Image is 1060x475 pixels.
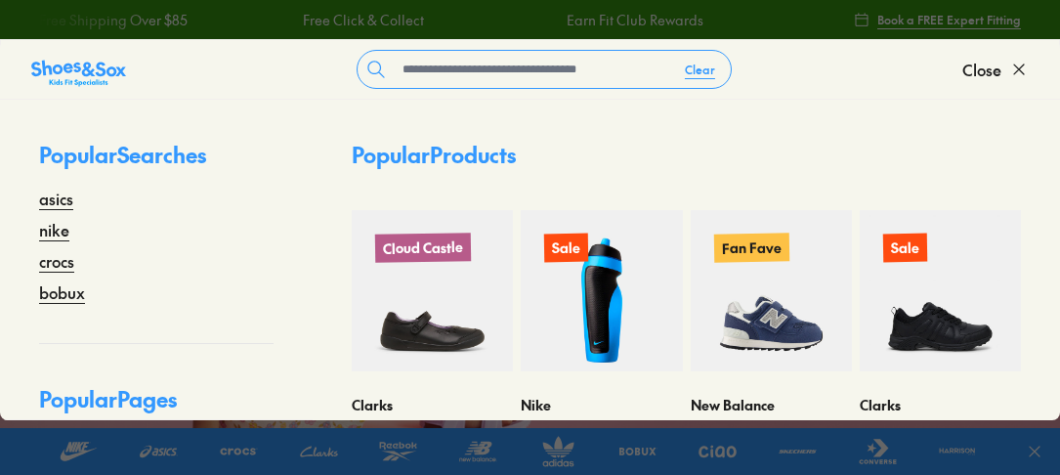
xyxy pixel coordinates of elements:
a: Book a FREE Expert Fitting [854,2,1021,37]
p: New Balance [691,395,852,415]
a: crocs [39,249,74,273]
span: Close [962,58,1001,81]
p: Sale [883,234,927,263]
a: Free Click & Collect [302,10,423,30]
p: Popular Products [352,139,516,171]
a: Shoes &amp; Sox [31,54,126,85]
p: Nike [521,395,682,415]
span: Book a FREE Expert Fitting [877,11,1021,28]
button: Close [962,48,1029,91]
a: nike [39,218,69,241]
a: Earn Fit Club Rewards [566,10,702,30]
p: Popular Searches [39,139,274,187]
a: Free Shipping Over $85 [38,10,187,30]
a: bobux [39,281,85,304]
p: Fan Fave [713,233,788,262]
a: Sale [521,210,682,371]
a: asics [39,187,73,210]
a: Fan Fave [691,210,852,371]
a: Cloud Castle [352,210,513,371]
p: Popular Pages [39,383,274,431]
button: Clear [669,52,731,87]
p: Sale [544,234,588,263]
img: SNS_Logo_Responsive.svg [31,58,126,89]
p: Cloud Castle [375,233,471,263]
a: Sale [860,210,1021,371]
p: Clarks [352,395,513,415]
p: Clarks [860,395,1021,415]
